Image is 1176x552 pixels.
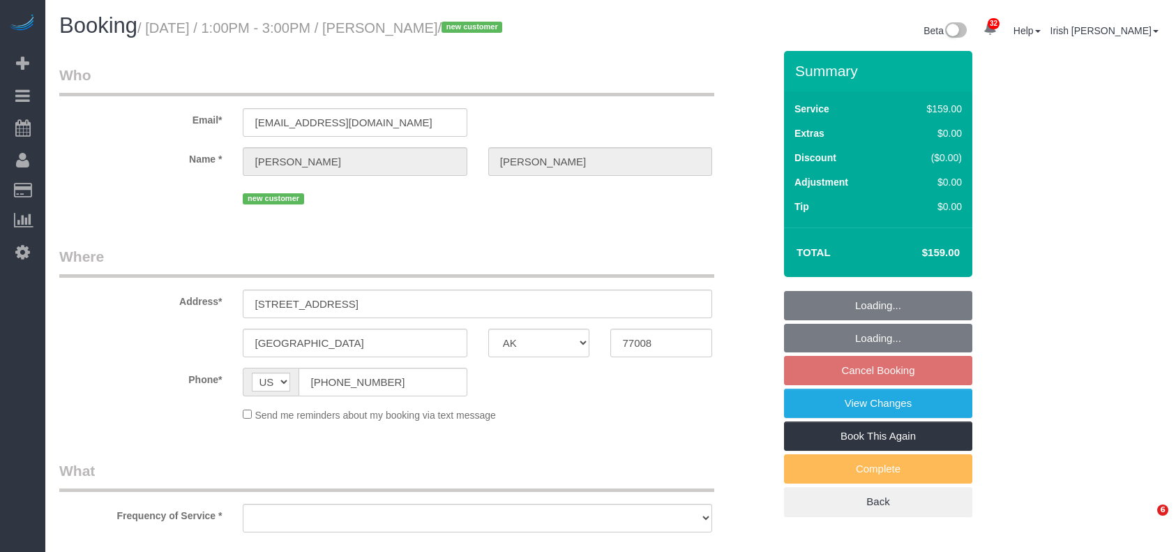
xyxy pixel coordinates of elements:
[438,20,507,36] span: /
[794,151,836,165] label: Discount
[988,18,1000,29] span: 32
[1050,25,1159,36] a: Irish [PERSON_NAME]
[794,126,824,140] label: Extras
[243,193,303,204] span: new customer
[299,368,467,396] input: Phone*
[49,290,232,308] label: Address*
[49,368,232,387] label: Phone*
[794,102,829,116] label: Service
[795,63,965,79] h3: Summary
[59,65,714,96] legend: Who
[255,410,496,421] span: Send me reminders about my booking via text message
[488,147,712,176] input: Last Name*
[59,246,714,278] legend: Where
[1013,25,1041,36] a: Help
[243,329,467,357] input: City*
[794,200,809,214] label: Tip
[1157,505,1168,516] span: 6
[897,102,962,116] div: $159.00
[49,504,232,523] label: Frequency of Service *
[944,22,967,40] img: New interface
[897,175,962,189] div: $0.00
[924,25,967,36] a: Beta
[897,200,962,214] div: $0.00
[442,22,502,33] span: new customer
[49,108,232,127] label: Email*
[977,14,1004,45] a: 32
[243,108,467,137] input: Email*
[1129,505,1162,538] iframe: Intercom live chat
[243,147,467,176] input: First Name*
[137,20,506,36] small: / [DATE] / 1:00PM - 3:00PM / [PERSON_NAME]
[59,461,714,492] legend: What
[784,487,972,516] a: Back
[8,14,36,33] img: Automaid Logo
[610,329,712,357] input: Zip Code*
[797,246,831,258] strong: Total
[784,389,972,418] a: View Changes
[880,247,960,259] h4: $159.00
[897,151,962,165] div: ($0.00)
[49,147,232,166] label: Name *
[794,175,848,189] label: Adjustment
[897,126,962,140] div: $0.00
[784,422,972,451] a: Book This Again
[59,13,137,38] span: Booking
